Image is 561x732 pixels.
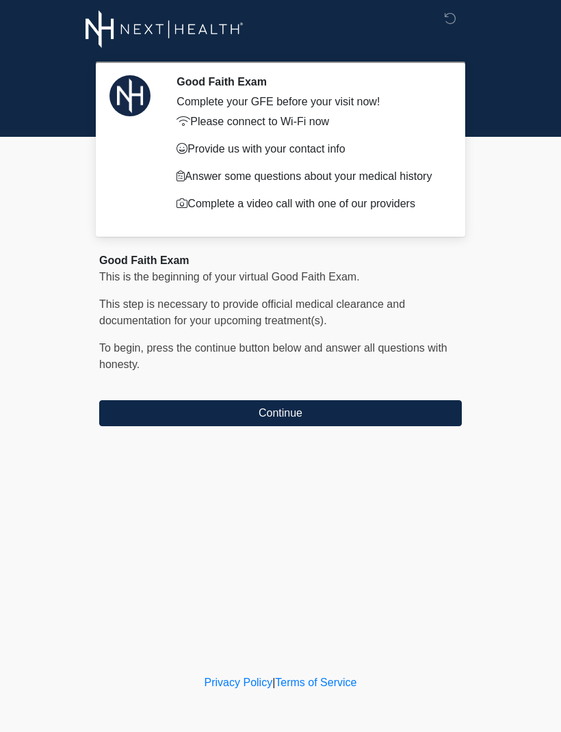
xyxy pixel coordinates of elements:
[177,196,441,212] p: Complete a video call with one of our providers
[275,677,356,688] a: Terms of Service
[99,342,447,370] span: To begin, ﻿﻿﻿﻿﻿﻿press the continue button below and answer all questions with honesty.
[177,75,441,88] h2: Good Faith Exam
[177,114,441,130] p: Please connect to Wi-Fi now
[99,400,462,426] button: Continue
[272,677,275,688] a: |
[205,677,273,688] a: Privacy Policy
[99,298,405,326] span: This step is necessary to provide official medical clearance and documentation for your upcoming ...
[177,94,441,110] div: Complete your GFE before your visit now!
[99,252,462,269] div: Good Faith Exam
[86,10,244,48] img: Next-Health Logo
[99,271,360,283] span: This is the beginning of your virtual Good Faith Exam.
[177,141,441,157] p: Provide us with your contact info
[109,75,151,116] img: Agent Avatar
[177,168,441,185] p: Answer some questions about your medical history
